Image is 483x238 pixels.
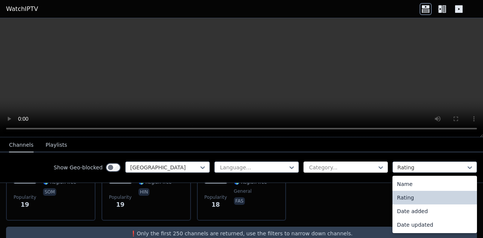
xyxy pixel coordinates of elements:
span: Popularity [109,194,132,200]
button: Playlists [46,138,67,152]
p: hin [138,188,150,196]
span: 19 [21,200,29,209]
label: Show Geo-blocked [54,164,103,171]
div: Rating [392,191,477,204]
div: Date updated [392,218,477,232]
p: som [43,188,56,196]
div: Date added [392,204,477,218]
p: ❗️Only the first 250 channels are returned, use the filters to narrow down channels. [9,230,474,237]
a: WatchIPTV [6,5,38,14]
p: fas [234,197,245,205]
span: 18 [211,200,220,209]
span: Popularity [14,194,36,200]
span: Popularity [205,194,227,200]
span: 19 [116,200,125,209]
button: Channels [9,138,34,152]
span: general [234,188,252,194]
div: Name [392,177,477,191]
